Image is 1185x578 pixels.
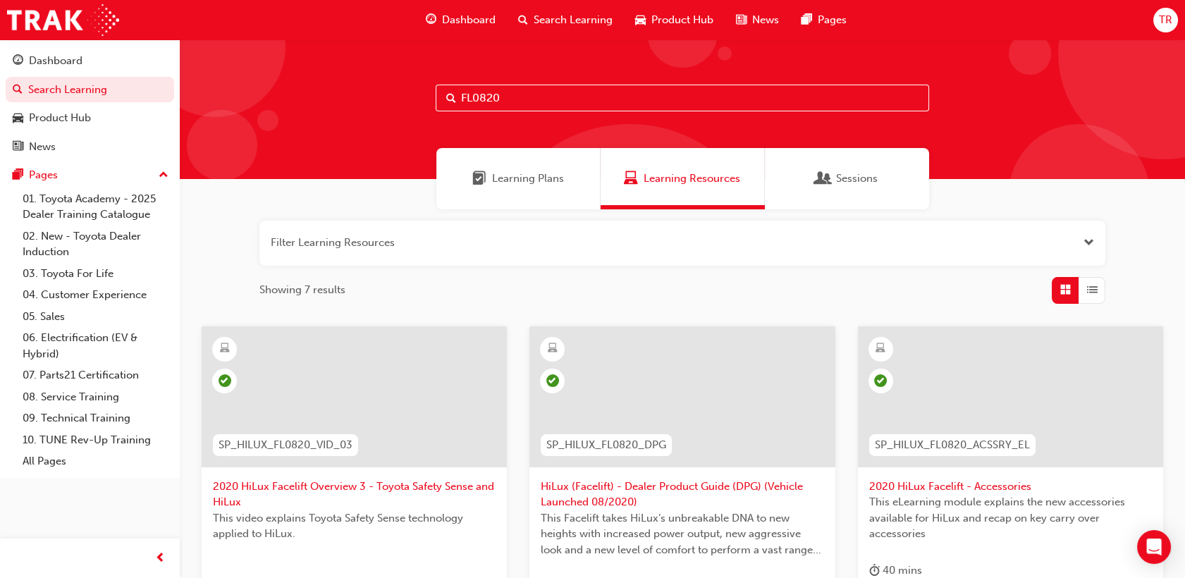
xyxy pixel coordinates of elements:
span: This Facelift takes HiLux’s unbreakable DNA to new heights with increased power output, new aggre... [541,510,823,558]
a: News [6,134,174,160]
span: learningResourceType_ELEARNING-icon [876,340,885,358]
span: Learning Plans [472,171,486,187]
span: news-icon [13,141,23,154]
a: All Pages [17,450,174,472]
span: Grid [1060,282,1071,298]
span: HiLux (Facelift) - Dealer Product Guide (DPG) (Vehicle Launched 08/2020) [541,479,823,510]
div: Product Hub [29,110,91,126]
span: news-icon [736,11,747,29]
span: car-icon [13,112,23,125]
span: Learning Resources [644,171,740,187]
div: Dashboard [29,53,82,69]
span: guage-icon [13,55,23,68]
a: Dashboard [6,48,174,74]
span: List [1087,282,1098,298]
span: learningResourceType_ELEARNING-icon [220,340,230,358]
span: News [752,12,779,28]
span: prev-icon [155,550,166,567]
a: Search Learning [6,77,174,103]
div: Open Intercom Messenger [1137,530,1171,564]
span: This eLearning module explains the new accessories available for HiLux and recap on key carry ove... [869,494,1152,542]
img: Trak [7,4,119,36]
span: Sessions [836,171,878,187]
span: 2020 HiLux Facelift Overview 3 - Toyota Safety Sense and HiLux [213,479,496,510]
a: pages-iconPages [790,6,858,35]
span: learningRecordVerb_PASS-icon [219,374,231,387]
span: pages-icon [802,11,812,29]
span: learningResourceType_ELEARNING-icon [548,340,558,358]
span: up-icon [159,166,168,185]
a: Learning ResourcesLearning Resources [601,148,765,209]
a: 03. Toyota For Life [17,263,174,285]
span: car-icon [635,11,646,29]
span: SP_HILUX_FL0820_DPG [546,437,666,453]
a: car-iconProduct Hub [624,6,725,35]
span: Search Learning [534,12,613,28]
a: Product Hub [6,105,174,131]
span: learningRecordVerb_COMPLETE-icon [874,374,887,387]
span: Pages [818,12,847,28]
a: guage-iconDashboard [415,6,507,35]
div: News [29,139,56,155]
span: Search [446,90,456,106]
span: guage-icon [426,11,436,29]
span: learningRecordVerb_COMPLETE-icon [546,374,559,387]
span: Dashboard [442,12,496,28]
a: 10. TUNE Rev-Up Training [17,429,174,451]
div: Pages [29,167,58,183]
a: news-iconNews [725,6,790,35]
span: pages-icon [13,169,23,182]
button: Open the filter [1083,235,1094,251]
span: This video explains Toyota Safety Sense technology applied to HiLux. [213,510,496,542]
span: Learning Resources [624,171,638,187]
a: search-iconSearch Learning [507,6,624,35]
a: Learning PlansLearning Plans [436,148,601,209]
span: 2020 HiLux Facelift - Accessories [869,479,1152,495]
a: 05. Sales [17,306,174,328]
span: Sessions [816,171,830,187]
a: 06. Electrification (EV & Hybrid) [17,327,174,364]
a: SessionsSessions [765,148,929,209]
span: SP_HILUX_FL0820_ACSSRY_EL [875,437,1030,453]
span: search-icon [518,11,528,29]
a: 01. Toyota Academy - 2025 Dealer Training Catalogue [17,188,174,226]
a: 09. Technical Training [17,407,174,429]
button: TR [1153,8,1178,32]
span: SP_HILUX_FL0820_VID_03 [219,437,352,453]
a: 08. Service Training [17,386,174,408]
a: 02. New - Toyota Dealer Induction [17,226,174,263]
span: TR [1159,12,1172,28]
button: DashboardSearch LearningProduct HubNews [6,45,174,162]
span: Product Hub [651,12,713,28]
span: Learning Plans [492,171,564,187]
button: Pages [6,162,174,188]
input: Search... [436,85,929,111]
span: search-icon [13,84,23,97]
a: 07. Parts21 Certification [17,364,174,386]
span: Showing 7 results [259,282,345,298]
a: 04. Customer Experience [17,284,174,306]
